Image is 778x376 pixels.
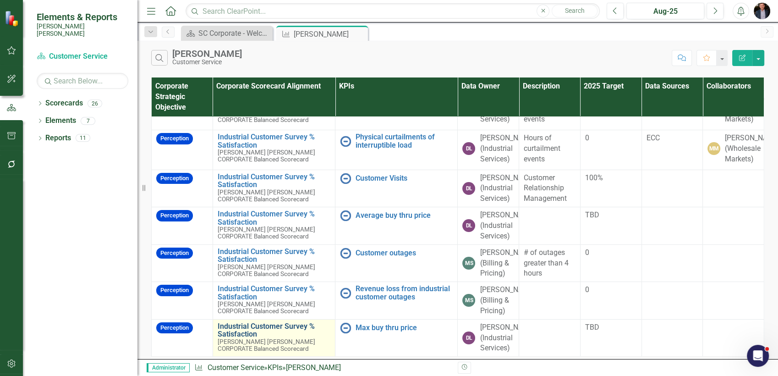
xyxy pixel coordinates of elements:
a: Revenue loss from industrial customer outages [356,285,453,301]
a: Industrial Customer Survey % Satisfaction​ [218,285,330,301]
td: Double-Click to Edit Right Click for Context Menu [213,282,335,320]
span: [PERSON_NAME] [PERSON_NAME] CORPORATE Balanced Scorecard [218,300,315,315]
td: Double-Click to Edit Right Click for Context Menu [213,207,335,245]
td: Double-Click to Edit [641,170,703,207]
td: Double-Click to Edit [519,282,581,320]
p: Customer Relationship Management [524,173,575,205]
div: [PERSON_NAME] (Industrial Services) [480,322,535,354]
td: Double-Click to Edit [580,319,641,357]
a: Customer outages [356,249,453,257]
td: Double-Click to Edit [152,170,213,207]
td: Double-Click to Edit [458,282,519,320]
span: [PERSON_NAME] [PERSON_NAME] CORPORATE Balanced Scorecard [218,338,315,352]
a: Average buy thru price [356,211,453,220]
td: Double-Click to Edit Right Click for Context Menu [335,319,458,357]
td: Double-Click to Edit [152,282,213,320]
td: Double-Click to Edit [458,130,519,170]
button: Search [552,5,597,17]
span: TBD [585,210,599,219]
img: Chris Amodeo [754,3,770,19]
p: # of outages greater than 4 hours [524,248,575,279]
span: Search [565,7,585,14]
span: 0 [585,133,589,142]
span: [PERSON_NAME] [PERSON_NAME] CORPORATE Balanced Scorecard [218,188,315,203]
td: Double-Click to Edit Right Click for Context Menu [335,244,458,282]
div: [PERSON_NAME] [294,28,366,40]
td: Double-Click to Edit [519,170,581,207]
div: MS [462,294,475,307]
a: Industrial Customer Survey % Satisfaction​ [218,173,330,189]
span: 100% [585,173,603,182]
div: [PERSON_NAME] [172,49,242,59]
div: [PERSON_NAME] (Billing & Pricing) [480,248,535,279]
div: 26 [88,100,102,107]
div: [PERSON_NAME] [285,363,340,372]
img: No Information [340,248,351,259]
a: Customer Visits [356,174,453,182]
td: Double-Click to Edit [641,207,703,245]
td: Double-Click to Edit [458,207,519,245]
input: Search Below... [37,73,128,89]
span: 0 [585,248,589,257]
a: Scorecards [45,98,83,109]
div: MM [707,142,720,155]
td: Double-Click to Edit [703,319,764,357]
div: SC Corporate - Welcome to ClearPoint [198,28,270,39]
span: Perception [156,322,193,334]
td: Double-Click to Edit [703,282,764,320]
td: Double-Click to Edit [703,170,764,207]
div: [PERSON_NAME] (Industrial Services) [480,210,535,242]
span: [PERSON_NAME] [PERSON_NAME] CORPORATE Balanced Scorecard [218,226,315,240]
td: Double-Click to Edit [641,319,703,357]
td: Double-Click to Edit [519,207,581,245]
td: Double-Click to Edit [152,207,213,245]
span: Perception [156,173,193,184]
td: Double-Click to Edit [641,282,703,320]
span: [PERSON_NAME] [PERSON_NAME] CORPORATE Balanced Scorecard [218,263,315,277]
div: DL [462,142,475,155]
iframe: Intercom live chat [747,345,769,367]
td: Double-Click to Edit [580,170,641,207]
a: Industrial Customer Survey % Satisfaction​ [218,322,330,338]
div: DL [462,332,475,344]
a: Physical curtailments of interruptible load [356,133,453,149]
span: [PERSON_NAME] [PERSON_NAME] CORPORATE Balanced Scorecard [218,149,315,163]
a: Industrial Customer Survey % Satisfaction​ [218,133,330,149]
div: » » [194,363,451,373]
input: Search ClearPoint... [186,3,600,19]
td: Double-Click to Edit [641,244,703,282]
p: Hours of curtailment events [524,133,575,165]
span: 0 [585,285,589,294]
button: Aug-25 [626,3,704,19]
img: No Information [340,173,351,184]
img: No Information [340,210,351,221]
img: No Information [340,288,351,299]
span: Perception [156,285,193,296]
span: Perception [156,133,193,144]
span: Perception [156,210,193,221]
a: Customer Service [207,363,263,372]
div: 11 [76,134,90,142]
img: ClearPoint Strategy [4,10,22,27]
td: Double-Click to Edit Right Click for Context Menu [213,170,335,207]
div: Aug-25 [630,6,701,17]
span: Elements & Reports [37,11,128,22]
td: Double-Click to Edit Right Click for Context Menu [335,207,458,245]
div: DL [462,219,475,232]
td: Double-Click to Edit [641,130,703,170]
a: Industrial Customer Survey % Satisfaction​ [218,210,330,226]
a: Industrial Customer Survey % Satisfaction​ [218,248,330,264]
td: Double-Click to Edit [703,244,764,282]
td: Double-Click to Edit [152,244,213,282]
div: [PERSON_NAME] (Billing & Pricing) [480,285,535,316]
div: Customer Service [172,59,242,66]
td: Double-Click to Edit [519,130,581,170]
td: Double-Click to Edit [703,207,764,245]
img: No Information [340,136,351,147]
a: SC Corporate - Welcome to ClearPoint [183,28,270,39]
a: Max buy thru price [356,324,453,332]
td: Double-Click to Edit Right Click for Context Menu [213,319,335,357]
td: Double-Click to Edit Right Click for Context Menu [213,244,335,282]
td: Double-Click to Edit Right Click for Context Menu [335,282,458,320]
td: Double-Click to Edit Right Click for Context Menu [213,130,335,170]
